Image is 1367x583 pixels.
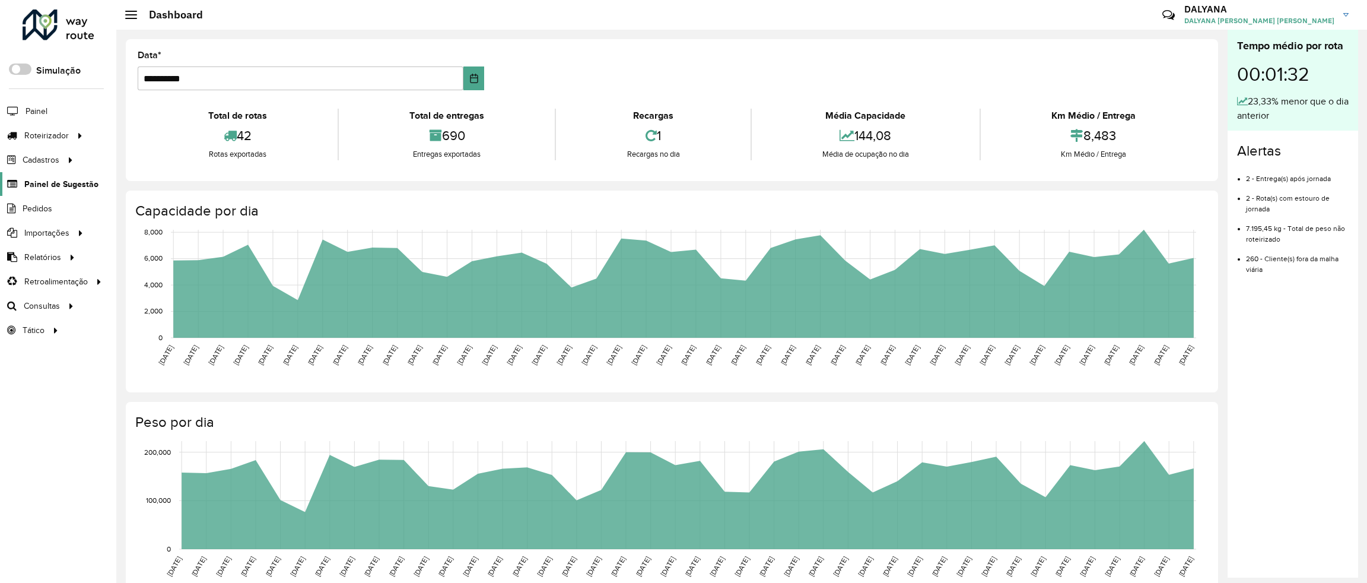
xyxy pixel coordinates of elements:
text: [DATE] [585,555,602,578]
text: [DATE] [955,555,972,578]
text: [DATE] [338,555,355,578]
text: [DATE] [306,344,323,366]
text: 100,000 [146,496,171,504]
text: [DATE] [486,555,503,578]
div: Total de rotas [141,109,335,123]
text: [DATE] [879,344,896,366]
text: [DATE] [239,555,256,578]
h4: Capacidade por dia [135,202,1206,220]
a: Contato Rápido [1156,2,1181,28]
li: 7.195,45 kg - Total de peso não roteirizado [1246,214,1349,245]
text: [DATE] [804,344,821,366]
span: Painel de Sugestão [24,178,98,191]
text: [DATE] [511,555,528,578]
h2: Dashboard [137,8,203,21]
div: Recargas no dia [559,148,747,160]
div: 8,483 [984,123,1203,148]
span: Importações [24,227,69,239]
text: [DATE] [929,344,946,366]
text: [DATE] [456,344,473,366]
text: [DATE] [1004,555,1022,578]
text: [DATE] [536,555,553,578]
text: [DATE] [182,344,199,366]
text: [DATE] [754,344,771,366]
text: [DATE] [729,344,746,366]
text: [DATE] [555,344,573,366]
div: Recargas [559,109,747,123]
text: [DATE] [1028,344,1045,366]
text: [DATE] [655,344,672,366]
text: [DATE] [264,555,281,578]
text: [DATE] [758,555,775,578]
div: Tempo médio por rota [1237,38,1349,54]
div: 690 [342,123,552,148]
text: [DATE] [854,344,871,366]
text: [DATE] [289,555,306,578]
text: [DATE] [1053,344,1070,366]
text: [DATE] [506,344,523,366]
div: 00:01:32 [1237,54,1349,94]
text: [DATE] [157,344,174,366]
text: [DATE] [381,344,398,366]
div: Km Médio / Entrega [984,109,1203,123]
div: Média de ocupação no dia [755,148,977,160]
label: Data [138,48,161,62]
text: [DATE] [856,555,873,578]
text: [DATE] [560,555,577,578]
text: 6,000 [144,255,163,262]
text: [DATE] [733,555,750,578]
text: [DATE] [683,555,701,578]
li: 260 - Cliente(s) fora da malha viária [1246,245,1349,275]
text: [DATE] [708,555,726,578]
text: [DATE] [807,555,824,578]
text: 0 [167,545,171,553]
div: 23,33% menor que o dia anterior [1237,94,1349,123]
li: 2 - Rota(s) com estouro de jornada [1246,184,1349,214]
text: [DATE] [978,344,996,366]
text: [DATE] [1054,555,1071,578]
div: Entregas exportadas [342,148,552,160]
text: [DATE] [881,555,898,578]
text: [DATE] [231,344,249,366]
text: [DATE] [166,555,183,578]
text: [DATE] [1003,344,1021,366]
text: [DATE] [953,344,971,366]
div: 42 [141,123,335,148]
text: [DATE] [779,344,796,366]
text: [DATE] [1152,344,1169,366]
span: Tático [23,324,44,337]
div: 144,08 [755,123,977,148]
text: [DATE] [1102,344,1120,366]
h4: Alertas [1237,142,1349,160]
text: [DATE] [356,344,373,366]
text: [DATE] [1079,555,1096,578]
div: 1 [559,123,747,148]
text: [DATE] [462,555,479,578]
text: [DATE] [412,555,430,578]
text: [DATE] [1029,555,1047,578]
text: [DATE] [829,344,846,366]
text: 0 [158,334,163,341]
text: [DATE] [980,555,997,578]
text: [DATE] [704,344,721,366]
text: [DATE] [609,555,627,578]
text: [DATE] [832,555,849,578]
text: [DATE] [281,344,298,366]
text: [DATE] [783,555,800,578]
text: [DATE] [1128,555,1145,578]
text: [DATE] [313,555,330,578]
h3: DALYANA [1184,4,1334,15]
text: 8,000 [144,228,163,236]
text: [DATE] [1153,555,1170,578]
text: [DATE] [1078,344,1095,366]
text: [DATE] [906,555,923,578]
text: [DATE] [1177,344,1194,366]
span: Pedidos [23,202,52,215]
text: 2,000 [144,308,163,315]
button: Choose Date [463,66,484,90]
text: [DATE] [215,555,232,578]
text: [DATE] [363,555,380,578]
text: [DATE] [659,555,676,578]
div: Média Capacidade [755,109,977,123]
div: Km Médio / Entrega [984,148,1203,160]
